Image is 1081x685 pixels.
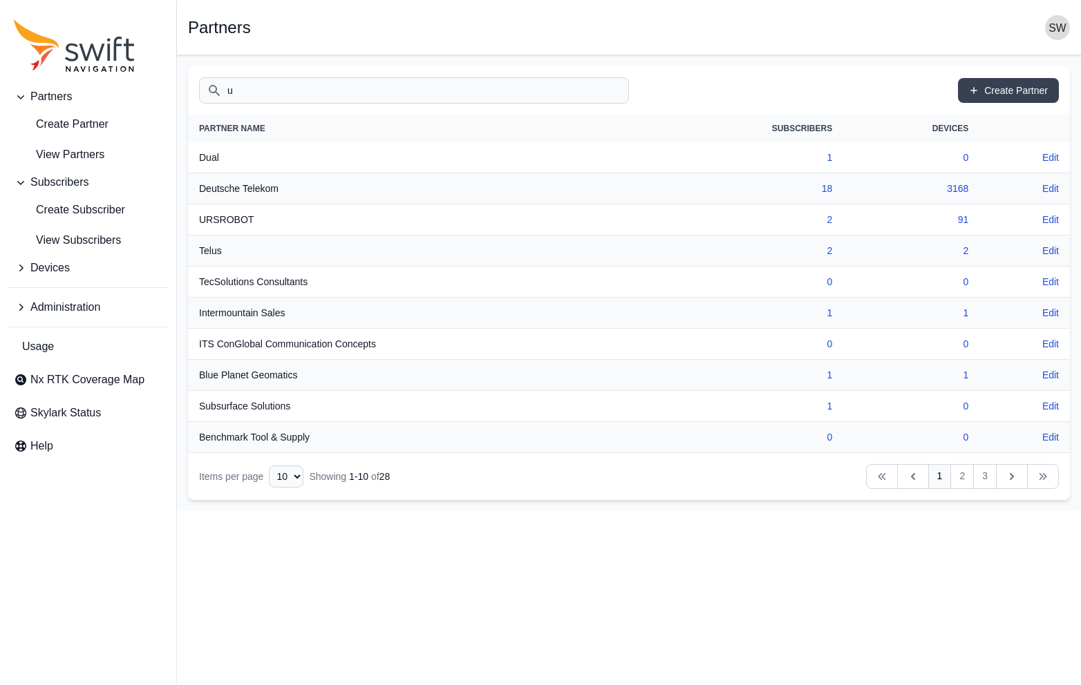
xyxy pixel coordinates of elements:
[827,432,832,443] a: 0
[188,360,651,391] th: Blue Planet Geomatics
[8,366,168,394] a: Nx RTK Coverage Map
[8,432,168,460] a: Help
[30,88,72,105] span: Partners
[188,391,651,422] th: Subsurface Solutions
[1042,151,1059,164] a: Edit
[188,19,251,36] h1: Partners
[379,471,391,482] span: 28
[963,152,969,163] a: 0
[963,338,969,349] a: 0
[14,232,121,249] span: View Subscribers
[963,401,969,412] a: 0
[963,245,969,256] a: 2
[188,115,651,142] th: Partner Name
[822,183,833,194] a: 18
[269,465,303,488] select: Display Limit
[1042,399,1059,413] a: Edit
[1042,182,1059,195] a: Edit
[188,267,651,298] th: TecSolutions Consultants
[958,78,1059,103] a: Create Partner
[188,204,651,235] th: URSROBOT
[651,115,843,142] th: Subscribers
[827,338,832,349] a: 0
[8,226,168,254] a: View Subscribers
[1042,430,1059,444] a: Edit
[8,293,168,321] button: Administration
[30,299,100,316] span: Administration
[8,254,168,282] button: Devices
[30,372,144,388] span: Nx RTK Coverage Map
[188,298,651,329] th: Intermountain Sales
[8,196,168,224] a: Create Subscriber
[947,183,968,194] a: 3168
[827,245,832,256] a: 2
[973,464,997,489] a: 3
[14,116,109,133] span: Create Partner
[188,173,651,204] th: Deutsche Telekom
[827,307,832,318] a: 1
[928,464,952,489] a: 1
[1042,306,1059,320] a: Edit
[199,471,263,482] span: Items per page
[963,307,969,318] a: 1
[8,83,168,110] button: Partners
[8,333,168,360] a: Usage
[349,471,368,482] span: 1 - 10
[827,401,832,412] a: 1
[309,470,390,483] div: Showing of
[1042,244,1059,258] a: Edit
[1045,15,1070,40] img: user photo
[8,399,168,427] a: Skylark Status
[188,329,651,360] th: ITS ConGlobal Communication Concepts
[1042,337,1059,351] a: Edit
[843,115,979,142] th: Devices
[14,202,125,218] span: Create Subscriber
[8,110,168,138] a: create-partner
[827,276,832,287] a: 0
[958,214,969,225] a: 91
[950,464,974,489] a: 2
[188,453,1070,500] nav: Table navigation
[8,141,168,168] a: View Partners
[30,174,88,191] span: Subscribers
[188,235,651,267] th: Telus
[30,260,70,276] span: Devices
[188,142,651,173] th: Dual
[827,152,832,163] a: 1
[14,146,104,163] span: View Partners
[199,77,629,104] input: Search
[963,276,969,287] a: 0
[8,168,168,196] button: Subscribers
[22,338,54,355] span: Usage
[963,369,969,380] a: 1
[188,422,651,453] th: Benchmark Tool & Supply
[30,405,101,421] span: Skylark Status
[30,438,53,454] span: Help
[963,432,969,443] a: 0
[1042,368,1059,382] a: Edit
[827,214,832,225] a: 2
[827,369,832,380] a: 1
[1042,213,1059,226] a: Edit
[1042,275,1059,289] a: Edit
